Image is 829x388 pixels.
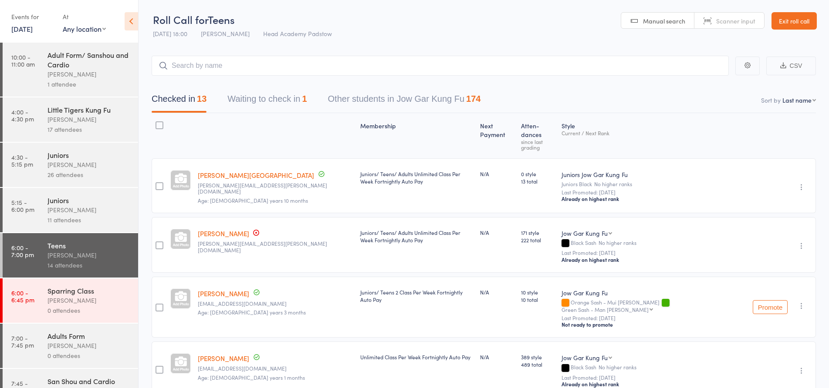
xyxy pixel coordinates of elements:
[152,56,729,76] input: Search by name
[562,130,746,136] div: Current / Next Rank
[153,29,187,38] span: [DATE] 18:00
[518,117,558,154] div: Atten­dances
[198,308,306,316] span: Age: [DEMOGRAPHIC_DATA] years 3 months
[47,160,131,170] div: [PERSON_NAME]
[594,180,632,187] span: No higher ranks
[3,97,138,142] a: 4:00 -4:30 pmLittle Tigers Kung Fu[PERSON_NAME]17 attendees
[47,205,131,215] div: [PERSON_NAME]
[521,353,555,361] span: 389 style
[47,124,131,134] div: 17 attendees
[47,215,131,225] div: 11 attendees
[521,361,555,368] span: 489 total
[198,374,305,381] span: Age: [DEMOGRAPHIC_DATA] years 1 months
[11,289,34,303] time: 6:00 - 6:45 pm
[521,177,555,185] span: 13 total
[562,321,746,328] div: Not ready to promote
[562,307,649,312] div: Green Sash - Man [PERSON_NAME]
[263,29,332,38] span: Head Academy Padstow
[198,354,249,363] a: [PERSON_NAME]
[3,324,138,368] a: 7:00 -7:45 pmAdults Form[PERSON_NAME]0 attendees
[562,288,746,297] div: Jow Gar Kung Fu
[558,117,749,154] div: Style
[360,170,473,185] div: Juniors/ Teens/ Adults Unlimited Class Per Week Fortnightly Auto Pay
[761,96,781,104] label: Sort by
[47,260,131,270] div: 14 attendees
[521,139,555,150] div: since last grading
[47,331,131,341] div: Adults Form
[480,170,514,177] div: N/A
[11,334,34,348] time: 7:00 - 7:45 pm
[477,117,518,154] div: Next Payment
[198,182,353,195] small: bartolo.stafford@gmail.com
[11,24,33,33] a: [DATE]
[47,341,131,351] div: [PERSON_NAME]
[11,244,34,258] time: 6:00 - 7:00 pm
[562,364,746,371] div: Black Sash
[562,195,746,202] div: Already on highest rank
[357,117,477,154] div: Membership
[562,381,746,388] div: Already on highest rank
[47,170,131,180] div: 26 attendees
[562,170,746,179] div: Juniors Jow Gar Kung Fu
[562,375,746,381] small: Last Promoted: [DATE]
[562,256,746,263] div: Already on highest rank
[360,353,473,361] div: Unlimited Class Per Week Fortnightly Auto Pay
[562,353,608,362] div: Jow Gar Kung Fu
[47,351,131,361] div: 0 attendees
[753,300,788,314] button: Promote
[3,278,138,323] a: 6:00 -6:45 pmSparring Class[PERSON_NAME]0 attendees
[716,17,755,25] span: Scanner input
[360,229,473,244] div: Juniors/ Teens/ Adults Unlimited Class Per Week Fortnightly Auto Pay
[771,12,817,30] a: Exit roll call
[198,301,353,307] small: thwang24@gmail.com
[328,90,481,113] button: Other students in Jow Gar Kung Fu174
[197,94,206,104] div: 13
[521,296,555,303] span: 10 total
[198,229,249,238] a: [PERSON_NAME]
[63,10,106,24] div: At
[3,233,138,278] a: 6:00 -7:00 pmTeens[PERSON_NAME]14 attendees
[11,108,34,122] time: 4:00 - 4:30 pm
[3,43,138,97] a: 10:00 -11:00 amAdult Form/ Sanshou and Cardio[PERSON_NAME]1 attendee
[198,289,249,298] a: [PERSON_NAME]
[562,250,746,256] small: Last Promoted: [DATE]
[521,236,555,244] span: 222 total
[562,315,746,321] small: Last Promoted: [DATE]
[152,90,206,113] button: Checked in13
[47,50,131,69] div: Adult Form/ Sanshou and Cardio
[11,10,54,24] div: Events for
[198,171,314,180] a: [PERSON_NAME][GEOGRAPHIC_DATA]
[360,288,473,303] div: Juniors/ Teens 2 Class Per Week Fortnightly Auto Pay
[562,189,746,195] small: Last Promoted: [DATE]
[782,96,812,104] div: Last name
[599,239,636,246] span: No higher ranks
[11,154,33,167] time: 4:30 - 5:15 pm
[198,365,353,371] small: abcoulton@gmail.com
[766,57,816,75] button: CSV
[3,143,138,187] a: 4:30 -5:15 pmJuniors[PERSON_NAME]26 attendees
[208,12,235,27] span: Teens
[562,229,608,237] div: Jow Gar Kung Fu
[227,90,307,113] button: Waiting to check in1
[47,286,131,295] div: Sparring Class
[47,241,131,250] div: Teens
[47,195,131,205] div: Juniors
[521,229,555,236] span: 171 style
[198,197,308,204] span: Age: [DEMOGRAPHIC_DATA] years 10 months
[302,94,307,104] div: 1
[643,17,685,25] span: Manual search
[11,54,35,67] time: 10:00 - 11:00 am
[599,363,636,371] span: No higher ranks
[11,199,34,213] time: 5:15 - 6:00 pm
[47,295,131,305] div: [PERSON_NAME]
[562,240,746,247] div: Black Sash
[480,229,514,236] div: N/A
[47,150,131,160] div: Juniors
[47,69,131,79] div: [PERSON_NAME]
[198,241,353,253] small: bartolo.stafford@gmail.com
[562,299,746,312] div: Orange Sash - Mui [PERSON_NAME]
[47,114,131,124] div: [PERSON_NAME]
[47,305,131,315] div: 0 attendees
[480,353,514,361] div: N/A
[480,288,514,296] div: N/A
